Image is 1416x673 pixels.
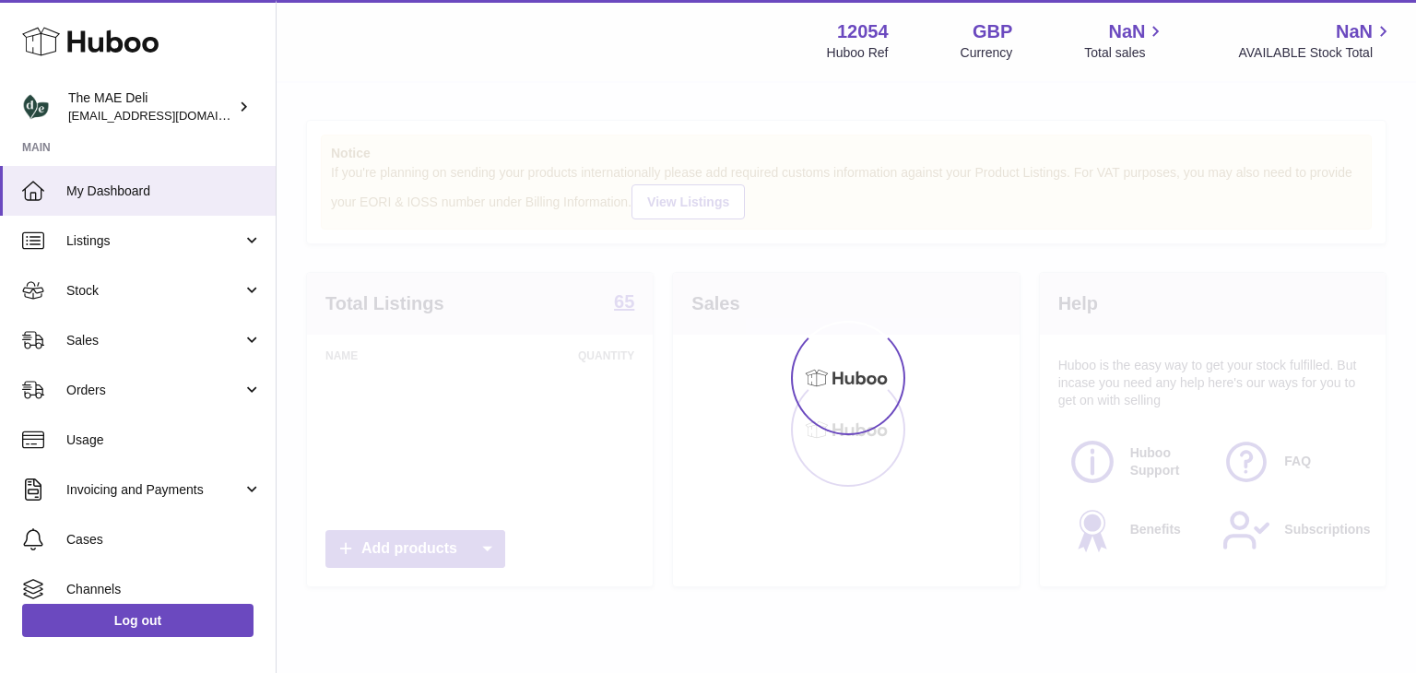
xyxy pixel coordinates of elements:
img: internalAdmin-12054@internal.huboo.com [22,93,50,121]
span: Listings [66,232,242,250]
strong: 12054 [837,19,889,44]
span: Cases [66,531,262,549]
a: Log out [22,604,254,637]
span: NaN [1108,19,1145,44]
span: Total sales [1084,44,1166,62]
div: Huboo Ref [827,44,889,62]
span: AVAILABLE Stock Total [1238,44,1394,62]
span: NaN [1336,19,1373,44]
span: [EMAIL_ADDRESS][DOMAIN_NAME] [68,108,271,123]
span: My Dashboard [66,183,262,200]
div: The MAE Deli [68,89,234,124]
span: Orders [66,382,242,399]
span: Channels [66,581,262,598]
span: Usage [66,431,262,449]
div: Currency [961,44,1013,62]
span: Invoicing and Payments [66,481,242,499]
a: NaN Total sales [1084,19,1166,62]
span: Stock [66,282,242,300]
span: Sales [66,332,242,349]
strong: GBP [973,19,1012,44]
a: NaN AVAILABLE Stock Total [1238,19,1394,62]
